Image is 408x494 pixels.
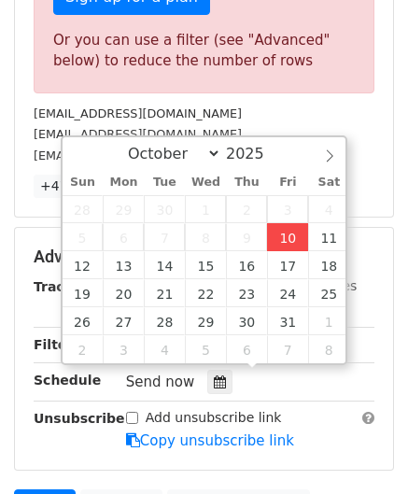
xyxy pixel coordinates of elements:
[185,279,226,307] span: October 22, 2025
[146,408,282,428] label: Add unsubscribe link
[63,307,104,335] span: October 26, 2025
[63,251,104,279] span: October 12, 2025
[144,335,185,363] span: November 4, 2025
[144,279,185,307] span: October 21, 2025
[144,223,185,251] span: October 7, 2025
[34,373,101,388] strong: Schedule
[63,195,104,223] span: September 28, 2025
[103,307,144,335] span: October 27, 2025
[63,279,104,307] span: October 19, 2025
[34,411,125,426] strong: Unsubscribe
[144,251,185,279] span: October 14, 2025
[103,223,144,251] span: October 6, 2025
[226,223,267,251] span: October 9, 2025
[226,307,267,335] span: October 30, 2025
[308,176,349,189] span: Sat
[34,337,81,352] strong: Filters
[34,175,112,198] a: +47 more
[144,307,185,335] span: October 28, 2025
[221,145,288,162] input: Year
[185,223,226,251] span: October 8, 2025
[226,176,267,189] span: Thu
[103,176,144,189] span: Mon
[308,279,349,307] span: October 25, 2025
[267,307,308,335] span: October 31, 2025
[185,335,226,363] span: November 5, 2025
[34,247,374,267] h5: Advanced
[267,251,308,279] span: October 17, 2025
[185,251,226,279] span: October 15, 2025
[185,176,226,189] span: Wed
[103,279,144,307] span: October 20, 2025
[126,432,294,449] a: Copy unsubscribe link
[267,335,308,363] span: November 7, 2025
[267,223,308,251] span: October 10, 2025
[185,307,226,335] span: October 29, 2025
[185,195,226,223] span: October 1, 2025
[226,335,267,363] span: November 6, 2025
[226,279,267,307] span: October 23, 2025
[34,148,242,162] small: [EMAIL_ADDRESS][DOMAIN_NAME]
[226,195,267,223] span: October 2, 2025
[34,106,242,120] small: [EMAIL_ADDRESS][DOMAIN_NAME]
[267,195,308,223] span: October 3, 2025
[53,30,355,72] div: Or you can use a filter (see "Advanced" below) to reduce the number of rows
[315,404,408,494] iframe: Chat Widget
[34,279,96,294] strong: Tracking
[308,223,349,251] span: October 11, 2025
[267,176,308,189] span: Fri
[144,176,185,189] span: Tue
[308,307,349,335] span: November 1, 2025
[308,335,349,363] span: November 8, 2025
[103,335,144,363] span: November 3, 2025
[63,335,104,363] span: November 2, 2025
[226,251,267,279] span: October 16, 2025
[34,127,242,141] small: [EMAIL_ADDRESS][DOMAIN_NAME]
[63,223,104,251] span: October 5, 2025
[126,374,195,390] span: Send now
[103,251,144,279] span: October 13, 2025
[267,279,308,307] span: October 24, 2025
[144,195,185,223] span: September 30, 2025
[63,176,104,189] span: Sun
[308,251,349,279] span: October 18, 2025
[103,195,144,223] span: September 29, 2025
[308,195,349,223] span: October 4, 2025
